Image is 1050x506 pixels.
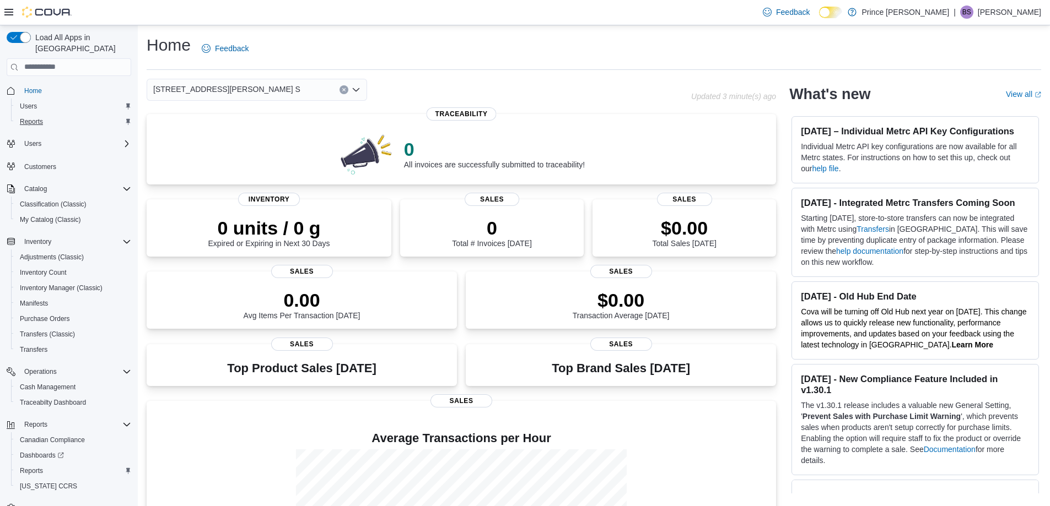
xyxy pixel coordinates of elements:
p: | [954,6,956,19]
p: $0.00 [573,289,670,311]
span: Catalog [24,184,47,193]
span: Inventory [20,235,131,248]
span: [US_STATE] CCRS [20,482,77,491]
span: My Catalog (Classic) [20,215,81,224]
span: Manifests [20,299,48,308]
button: [US_STATE] CCRS [11,478,136,494]
a: Feedback [197,37,253,59]
strong: Prevent Sales with Purchase Limit Warning [803,412,961,421]
button: Reports [11,114,136,129]
span: Reports [20,466,43,475]
a: View allExternal link [1006,90,1041,99]
span: Sales [271,265,333,278]
a: Customers [20,160,61,173]
a: Learn More [952,340,993,349]
button: Purchase Orders [11,311,136,327]
button: Users [11,99,136,114]
a: help documentation [836,247,903,255]
button: Customers [2,158,136,174]
h1: Home [147,34,191,56]
img: Cova [22,7,72,18]
span: Transfers (Classic) [15,328,131,341]
a: [US_STATE] CCRS [15,480,82,493]
p: 0 units / 0 g [208,217,330,239]
span: Sales [465,193,520,206]
span: Traceabilty Dashboard [20,398,86,407]
h3: [DATE] - Integrated Metrc Transfers Coming Soon [801,197,1030,208]
span: Home [24,86,42,95]
div: Total # Invoices [DATE] [452,217,531,248]
span: Adjustments (Classic) [20,253,84,262]
span: Transfers [20,345,47,354]
span: Reports [15,115,131,128]
span: Customers [24,162,56,171]
p: Starting [DATE], store-to-store transfers can now be integrated with Metrc using in [GEOGRAPHIC_D... [801,213,1030,268]
p: [PERSON_NAME] [978,6,1041,19]
a: Transfers (Classic) [15,328,79,341]
span: Dashboards [20,451,64,460]
span: Feedback [776,7,810,18]
a: Adjustments (Classic) [15,251,88,264]
span: Sales [271,338,333,351]
span: Cash Management [20,383,76,391]
a: Reports [15,464,47,477]
a: Reports [15,115,47,128]
span: Users [20,102,37,111]
span: Inventory [24,237,51,246]
button: Inventory [2,234,136,249]
span: Adjustments (Classic) [15,251,131,264]
button: Inventory [20,235,56,248]
span: Purchase Orders [15,312,131,325]
a: Documentation [924,445,976,454]
span: [STREET_ADDRESS][PERSON_NAME] S [153,83,300,96]
p: Individual Metrc API key configurations are now available for all Metrc states. For instructions ... [801,141,1030,174]
span: Inventory [238,193,300,206]
button: Catalog [20,182,51,195]
a: Transfers [857,225,889,233]
a: Classification (Classic) [15,198,91,211]
span: Reports [20,117,43,126]
span: Customers [20,159,131,173]
p: 0.00 [244,289,360,311]
a: help file [812,164,838,173]
h4: Average Transactions per Hour [155,432,767,445]
a: Inventory Manager (Classic) [15,281,107,295]
button: My Catalog (Classic) [11,212,136,227]
button: Clear input [340,85,348,94]
span: Traceability [427,107,497,121]
span: Inventory Manager (Classic) [15,281,131,295]
span: Traceabilty Dashboard [15,396,131,409]
p: $0.00 [652,217,716,239]
button: Catalog [2,181,136,197]
span: Users [24,139,41,148]
div: Avg Items Per Transaction [DATE] [244,289,360,320]
div: Expired or Expiring in Next 30 Days [208,217,330,248]
button: Operations [2,364,136,379]
a: Traceabilty Dashboard [15,396,90,409]
span: Operations [20,365,131,378]
p: 0 [404,138,585,160]
a: Feedback [758,1,814,23]
span: Users [15,100,131,113]
button: Canadian Compliance [11,432,136,448]
span: Canadian Compliance [20,436,85,444]
span: BS [962,6,971,19]
p: 0 [452,217,531,239]
button: Transfers [11,342,136,357]
span: Transfers (Classic) [20,330,75,339]
button: Users [20,137,46,150]
button: Adjustments (Classic) [11,249,136,265]
h3: [DATE] - New Compliance Feature Included in v1.30.1 [801,373,1030,395]
a: Dashboards [15,449,68,462]
input: Dark Mode [819,7,842,18]
span: Manifests [15,297,131,310]
div: Bailey Soares [960,6,973,19]
span: Sales [657,193,712,206]
span: Reports [24,420,47,429]
p: Updated 3 minute(s) ago [691,92,776,101]
button: Home [2,83,136,99]
button: Reports [11,463,136,478]
span: Users [20,137,131,150]
a: Canadian Compliance [15,433,89,447]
